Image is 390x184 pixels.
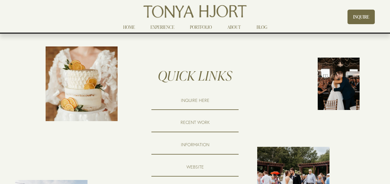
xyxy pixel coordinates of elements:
a: WEBSITE [151,158,239,177]
a: EXPERIENCE [150,24,174,31]
a: PORTFOLIO [190,24,212,31]
a: INQUIRE [347,10,375,24]
a: BLOG [257,24,267,31]
a: HOME [123,24,135,31]
a: ABOUT [227,24,241,31]
img: Tonya Hjort [142,3,248,20]
a: RECENT WORK [151,113,239,132]
a: INFORMATION [151,136,239,155]
a: INQUIRE HERE [151,91,239,110]
span: QUICK LINKS [158,67,232,84]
